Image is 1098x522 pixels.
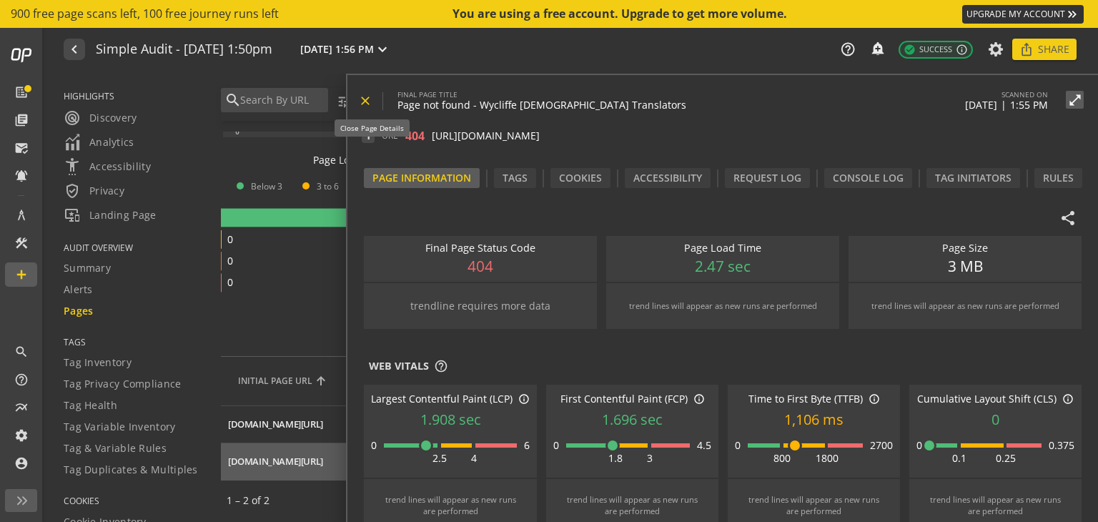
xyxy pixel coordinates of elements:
[397,89,686,99] label: FINAL PAGE TITLE
[334,483,368,518] button: Previous page
[1010,98,1048,112] span: 1:55 PM
[224,92,239,109] mat-icon: search
[468,256,493,277] span: 404
[14,113,29,127] mat-icon: library_books
[773,451,791,466] div: 800
[432,129,540,143] span: [URL][DOMAIN_NAME]
[1019,42,1034,56] mat-icon: ios_share
[64,182,124,200] span: Privacy
[518,393,530,405] mat-icon: info
[1049,438,1074,453] div: 0.375
[64,420,176,434] span: Tag Variable Inventory
[870,41,884,55] mat-icon: add_alert
[524,438,530,453] div: 6
[735,392,893,406] div: Time to First Byte (TTFB)
[494,168,536,188] div: Tags
[904,44,952,56] span: Success
[64,441,167,455] span: Tag & Variable Rules
[996,451,1016,466] div: 0.25
[14,236,29,250] mat-icon: construction
[916,410,1074,430] div: 0
[553,410,711,430] div: 1.696 sec
[735,438,741,453] div: 0
[870,438,893,453] div: 2700
[1062,393,1074,405] mat-icon: info
[14,169,29,183] mat-icon: notifications_active
[856,241,1074,256] div: Page Size
[553,392,711,406] div: First Contentful Paint (FCP)
[64,463,198,477] span: Tag Duplicates & Multiples
[14,85,29,99] mat-icon: list_alt
[962,5,1084,24] a: UPGRADE MY ACCOUNT
[14,400,29,415] mat-icon: multiline_chart
[300,42,374,56] span: [DATE] 1:56 PM
[695,256,751,277] span: 2.47 sec
[14,345,29,359] mat-icon: search
[227,493,334,508] div: 1 – 2 of 2
[371,438,377,453] div: 0
[64,355,132,370] span: Tag Inventory
[64,109,137,127] span: Discovery
[1034,168,1082,188] div: Rules
[64,90,203,102] span: HIGHLIGHTS
[725,168,810,188] div: Request Log
[625,168,711,188] div: Accessibility
[64,261,111,275] span: Summary
[14,428,29,443] mat-icon: settings
[64,304,94,318] span: Pages
[1066,93,1084,107] mat-icon: open_in_full
[735,410,893,430] div: 1,106 ms
[14,208,29,222] mat-icon: architecture
[331,88,413,114] button: Filters
[64,398,117,413] span: Tag Health
[14,456,29,471] mat-icon: account_circle
[405,129,425,143] span: 404
[948,256,983,277] span: 3 MB
[64,207,157,224] span: Landing Page
[251,180,282,192] span: Below 3
[916,438,922,453] div: 0
[471,451,477,466] div: 4
[629,300,817,312] div: trend lines will appear as new runs are performed
[358,94,372,108] mat-icon: close
[452,6,788,22] div: You are using a free account. Upgrade to get more volume.
[66,41,81,58] mat-icon: navigate_before
[824,168,912,188] div: Console Log
[904,44,916,56] mat-icon: check_circle
[1012,39,1077,60] button: Share
[227,275,233,289] text: 0
[1001,98,1006,112] span: |
[693,393,705,405] mat-icon: info
[434,359,448,373] mat-icon: help_outline
[956,44,968,56] mat-icon: info_outline
[697,438,711,453] div: 4.5
[64,134,134,151] span: Analytics
[64,242,203,254] span: AUDIT OVERVIEW
[362,129,375,143] span: 1
[965,98,997,112] span: [DATE]
[14,141,29,155] mat-icon: mark_email_read
[228,418,323,431] div: [DOMAIN_NAME][URL]
[344,128,354,136] text: 2.5
[364,168,480,188] div: Page Information
[371,410,530,430] div: 1.908 sec
[371,392,530,406] div: Largest Contentful Paint (LCP)
[397,98,686,112] span: Page not found - Wycliffe [DEMOGRAPHIC_DATA] Translators
[337,94,352,109] mat-icon: tune
[64,336,203,348] span: TAGS
[14,267,29,282] mat-icon: add
[64,109,81,127] mat-icon: radar
[1038,36,1069,62] span: Share
[613,241,832,256] div: Page Load Time
[382,129,398,143] span: URL
[64,182,81,200] mat-icon: verified_user
[64,282,93,297] span: Alerts
[816,451,839,466] div: 1800
[313,153,412,167] div: Page Load Time (sec)
[64,495,203,507] span: COOKIES
[238,375,402,387] div: INITIAL PAGE URL
[550,168,610,188] div: Cookies
[239,92,325,108] input: Search By URL
[228,455,323,468] div: [DOMAIN_NAME][URL]
[374,41,391,58] mat-icon: expand_more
